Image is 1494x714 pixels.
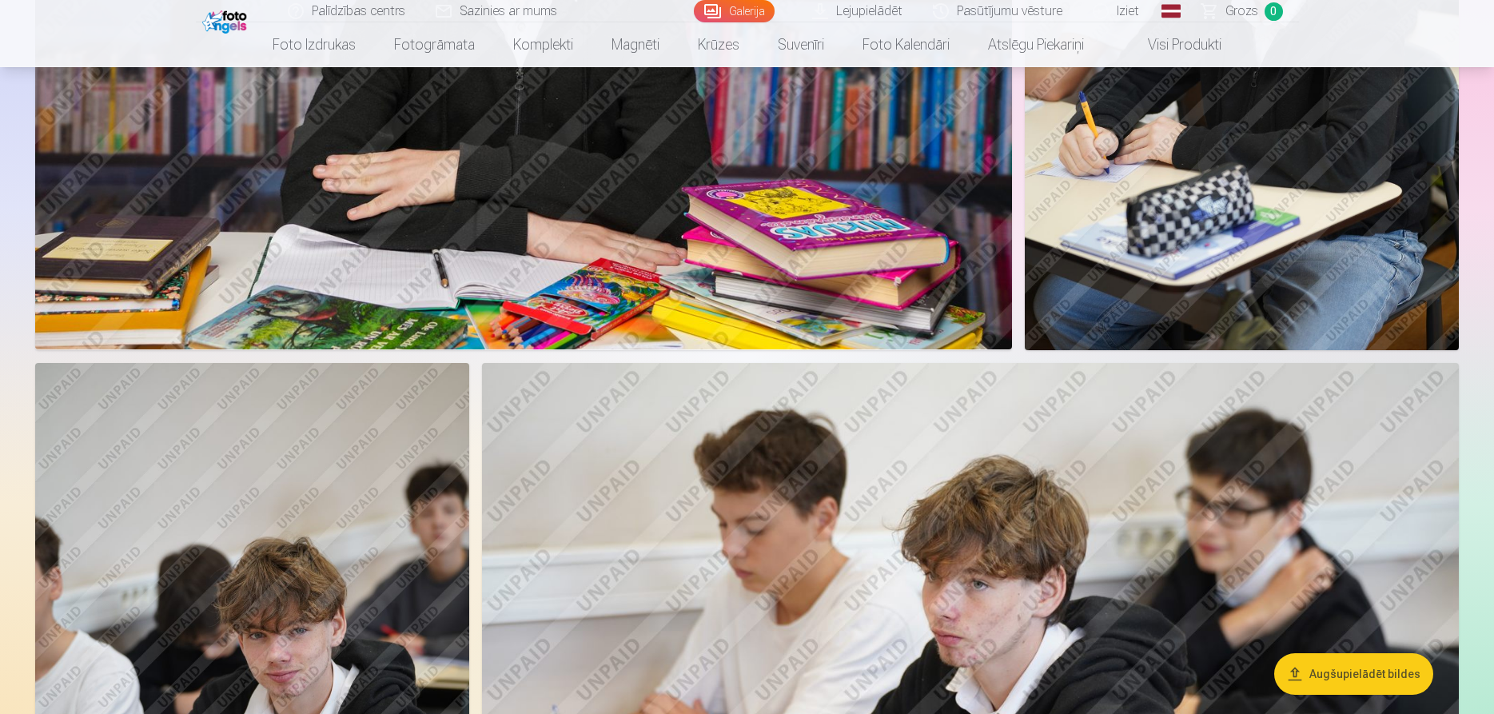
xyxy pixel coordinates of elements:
a: Magnēti [592,22,679,67]
a: Foto izdrukas [253,22,375,67]
a: Atslēgu piekariņi [969,22,1103,67]
a: Suvenīri [759,22,843,67]
span: 0 [1265,2,1283,21]
a: Krūzes [679,22,759,67]
a: Komplekti [494,22,592,67]
a: Foto kalendāri [843,22,969,67]
a: Visi produkti [1103,22,1241,67]
a: Fotogrāmata [375,22,494,67]
button: Augšupielādēt bildes [1274,653,1433,695]
img: /fa1 [202,6,251,34]
span: Grozs [1225,2,1258,21]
